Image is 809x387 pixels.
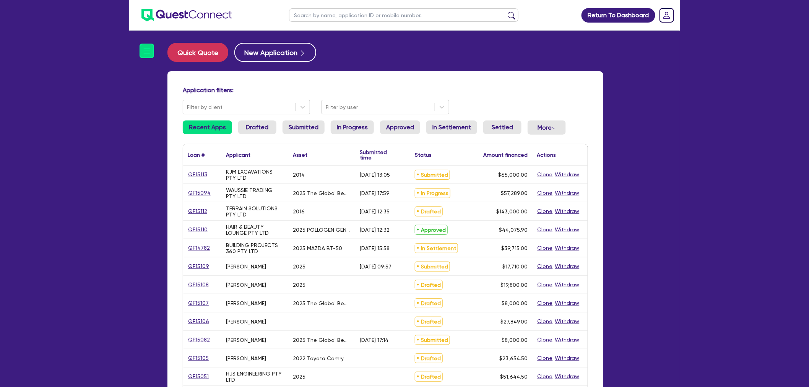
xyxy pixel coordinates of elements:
div: TERRAIN SOLUTIONS PTY LTD [226,205,284,218]
div: Asset [293,152,307,158]
a: QF15082 [188,335,210,344]
div: [PERSON_NAME] [226,300,266,306]
button: New Application [234,43,316,62]
span: Drafted [415,372,443,382]
span: Submitted [415,170,450,180]
div: 2025 The Global Beauty Group MediLUX LED [293,300,351,306]
button: Clone [537,170,553,179]
div: [DATE] 17:59 [360,190,390,196]
a: QF15108 [188,280,209,289]
span: $19,800.00 [501,282,528,288]
div: [DATE] 12:35 [360,208,390,215]
input: Search by name, application ID or mobile number... [289,8,518,22]
button: Withdraw [555,225,580,234]
div: [DATE] 12:32 [360,227,390,233]
span: $39,715.00 [502,245,528,251]
button: Withdraw [555,170,580,179]
div: 2025 [293,374,305,380]
div: Loan # [188,152,205,158]
button: Withdraw [555,335,580,344]
span: $23,654.50 [500,355,528,361]
a: QF15107 [188,299,209,307]
button: Withdraw [555,207,580,216]
span: Drafted [415,353,443,363]
a: QF15110 [188,225,208,234]
div: 2025 The Global Beauty Group MediLUX LED [293,337,351,343]
div: 2014 [293,172,305,178]
a: QF14782 [188,244,210,252]
a: Approved [380,120,420,134]
span: $27,849.00 [501,319,528,325]
button: Clone [537,354,553,363]
a: Settled [483,120,521,134]
div: 2025 [293,263,305,270]
button: Withdraw [555,372,580,381]
span: Drafted [415,317,443,327]
a: QF15113 [188,170,208,179]
div: [DATE] 09:57 [360,263,392,270]
div: 2025 [293,282,305,288]
div: [PERSON_NAME] [226,337,266,343]
span: $17,710.00 [503,263,528,270]
div: 2025 The Global Beauty Group UltraLUX Pro [293,190,351,196]
a: Submitted [283,120,325,134]
button: Withdraw [555,280,580,289]
a: In Progress [331,120,374,134]
button: Withdraw [555,262,580,271]
span: $57,289.00 [501,190,528,196]
div: 2025 MAZDA BT-50 [293,245,342,251]
div: [PERSON_NAME] [226,355,266,361]
div: [PERSON_NAME] [226,263,266,270]
button: Withdraw [555,354,580,363]
button: Withdraw [555,189,580,197]
button: Clone [537,189,553,197]
div: 2022 Toyota Camry [293,355,344,361]
button: Withdraw [555,317,580,326]
button: Dropdown toggle [528,120,566,135]
a: In Settlement [426,120,477,134]
button: Clone [537,280,553,289]
span: $143,000.00 [497,208,528,215]
a: Quick Quote [167,43,234,62]
span: Submitted [415,335,450,345]
span: Drafted [415,280,443,290]
span: In Progress [415,188,450,198]
a: QF15112 [188,207,208,216]
div: Applicant [226,152,250,158]
div: BUILDING PROJECTS 360 PTY LTD [226,242,284,254]
a: QF15109 [188,262,210,271]
span: In Settlement [415,243,458,253]
div: Submitted time [360,150,399,160]
span: $51,644.50 [500,374,528,380]
div: WAUSSIE TRADING PTY LTD [226,187,284,199]
div: HJS ENGINEERING PTY LTD [226,371,284,383]
span: Drafted [415,207,443,216]
div: 2016 [293,208,305,215]
a: Drafted [238,120,276,134]
a: QF15106 [188,317,210,326]
span: Approved [415,225,448,235]
div: [PERSON_NAME] [226,282,266,288]
a: QF15094 [188,189,211,197]
div: HAIR & BEAUTY LOUNGE PTY LTD [226,224,284,236]
a: Return To Dashboard [582,8,655,23]
button: Clone [537,207,553,216]
span: $8,000.00 [502,300,528,306]
span: Submitted [415,262,450,272]
button: Clone [537,244,553,252]
div: [PERSON_NAME] [226,319,266,325]
span: Drafted [415,298,443,308]
span: $44,075.90 [499,227,528,233]
div: KJM EXCAVATIONS PTY LTD [226,169,284,181]
button: Withdraw [555,299,580,307]
div: Actions [537,152,556,158]
button: Clone [537,225,553,234]
div: [DATE] 17:14 [360,337,388,343]
img: quest-connect-logo-blue [141,9,232,21]
h4: Application filters: [183,86,588,94]
button: Clone [537,299,553,307]
a: Recent Apps [183,120,232,134]
a: QF15105 [188,354,209,363]
div: [DATE] 15:58 [360,245,390,251]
